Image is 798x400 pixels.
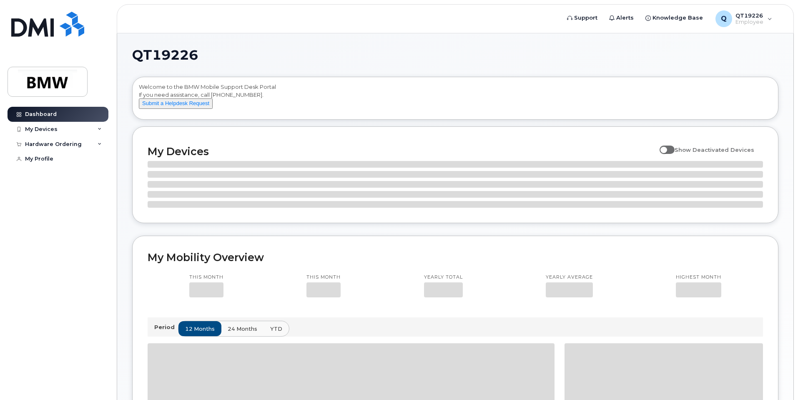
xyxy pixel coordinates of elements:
[228,325,257,333] span: 24 months
[270,325,282,333] span: YTD
[424,274,463,281] p: Yearly total
[139,98,213,109] button: Submit a Helpdesk Request
[148,145,655,158] h2: My Devices
[139,83,772,116] div: Welcome to the BMW Mobile Support Desk Portal If you need assistance, call [PHONE_NUMBER].
[660,142,666,148] input: Show Deactivated Devices
[148,251,763,264] h2: My Mobility Overview
[546,274,593,281] p: Yearly average
[675,146,754,153] span: Show Deactivated Devices
[189,274,223,281] p: This month
[306,274,341,281] p: This month
[132,49,198,61] span: QT19226
[676,274,721,281] p: Highest month
[139,100,213,106] a: Submit a Helpdesk Request
[154,323,178,331] p: Period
